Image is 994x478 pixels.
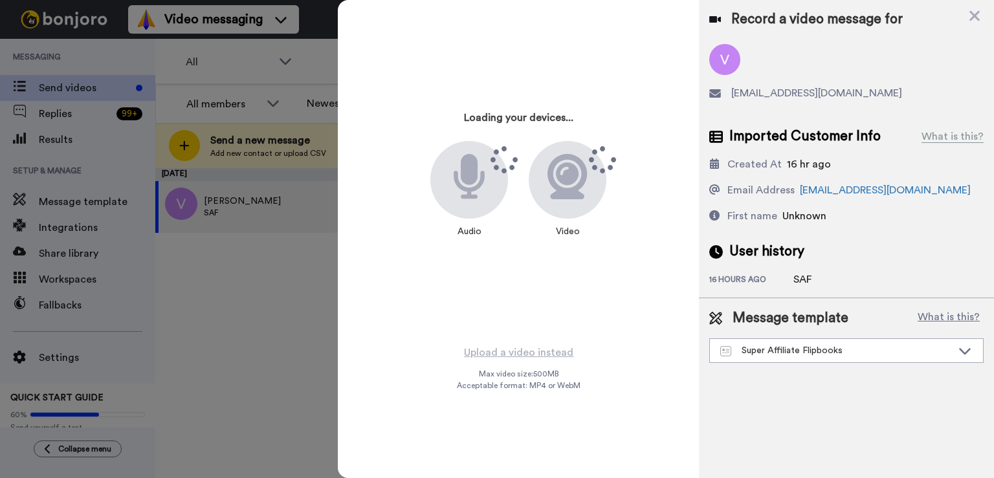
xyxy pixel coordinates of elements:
div: Video [549,219,586,244]
div: Audio [451,219,488,244]
div: SAF [793,272,858,287]
div: Email Address [727,182,795,198]
div: 16 hours ago [709,274,793,287]
div: What is this? [922,129,984,144]
img: Message-temps.svg [720,346,731,356]
button: What is this? [914,309,984,328]
span: 16 hr ago [787,159,831,169]
span: User history [729,242,804,261]
span: Unknown [782,211,826,221]
span: Max video size: 500 MB [478,369,558,379]
div: Super Affiliate Flipbooks [720,344,952,357]
h3: Loading your devices... [464,113,573,124]
a: [EMAIL_ADDRESS][DOMAIN_NAME] [800,185,971,195]
span: Imported Customer Info [729,127,881,146]
button: Upload a video instead [460,344,577,361]
div: First name [727,208,777,224]
span: [EMAIL_ADDRESS][DOMAIN_NAME] [731,85,902,101]
span: Acceptable format: MP4 or WebM [457,380,580,391]
div: Created At [727,157,782,172]
span: Message template [733,309,848,328]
